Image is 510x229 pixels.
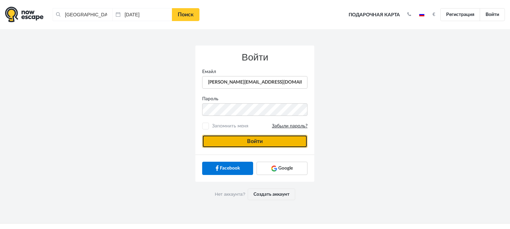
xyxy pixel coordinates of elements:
[272,123,307,129] a: Забыли пароль?
[197,68,313,75] label: Емайл
[210,123,307,129] span: Запомнить меня
[172,8,199,21] a: Поиск
[257,162,307,175] a: Google
[112,8,172,21] input: Дата
[480,8,505,21] a: Войти
[202,162,253,175] a: Facebook
[202,52,307,63] h3: Войти
[220,165,240,172] span: Facebook
[278,165,293,172] span: Google
[433,12,436,17] strong: €
[440,8,480,21] a: Регистрация
[204,124,208,128] input: Запомнить меняЗабыли пароль?
[346,7,402,22] a: Подарочная карта
[53,8,112,21] input: Город или название квеста
[5,6,43,22] img: logo
[429,11,439,18] button: €
[197,95,313,102] label: Пароль
[248,189,295,200] a: Создать аккаунт
[419,13,424,16] img: ru.jpg
[195,182,314,207] div: Нет аккаунта?
[202,135,307,148] button: Войти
